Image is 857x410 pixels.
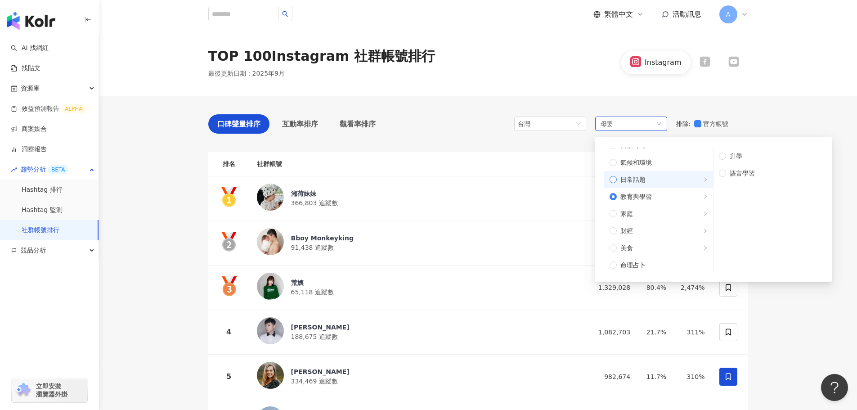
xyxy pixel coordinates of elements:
[7,12,55,30] img: logo
[257,273,284,300] img: KOL Avatar
[703,209,708,219] span: right
[250,152,584,176] th: 社群帳號
[291,378,338,385] span: 334,469 追蹤數
[518,117,547,131] div: 台灣
[340,118,376,130] span: 觀看率排序
[620,175,646,185] span: 日常話題
[11,125,47,134] a: 商案媒合
[591,372,630,382] div: 982,674
[591,327,630,337] div: 1,082,703
[48,165,68,174] div: BETA
[620,226,633,236] span: 財經
[726,168,817,178] span: 語言學習
[22,226,59,235] a: 社群帳號排行
[257,228,284,255] img: KOL Avatar
[291,234,354,243] div: Bboy Monkeyking
[620,260,646,270] span: 命理占卜
[645,327,666,337] div: 21.7%
[676,120,691,127] span: 排除 :
[257,184,577,213] a: KOL Avatar湘荷妹妹366,803 追蹤數
[282,118,318,130] span: 互動率排序
[703,243,708,253] span: right
[821,374,848,401] iframe: Help Scout Beacon - Open
[11,44,49,53] a: searchAI 找網紅
[208,69,285,78] p: 最後更新日期 ： 2025年9月
[21,78,40,99] span: 資源庫
[36,382,67,398] span: 立即安裝 瀏覽器外掛
[22,206,63,215] a: Hashtag 監測
[291,333,338,340] span: 188,675 追蹤數
[12,378,87,402] a: chrome extension立即安裝 瀏覽器外掛
[11,145,47,154] a: 洞察報告
[291,199,338,207] span: 366,803 追蹤數
[291,189,338,198] div: 湘荷妹妹
[22,185,63,194] a: Hashtag 排行
[257,362,577,392] a: KOL Avatar[PERSON_NAME]334,469 追蹤數
[11,167,17,173] span: rise
[257,317,577,347] a: KOL Avatar[PERSON_NAME]188,675 追蹤數
[21,159,68,180] span: 趨勢分析
[257,228,577,258] a: KOL AvatarBboy Monkeyking91,438 追蹤數
[681,327,704,337] div: 311%
[591,238,630,248] div: 1,737,091
[620,192,652,202] span: 教育與學習
[703,175,708,185] span: right
[217,118,260,130] span: 口碑聲量排序
[257,273,577,302] a: KOL Avatar荒姨65,118 追蹤數
[591,194,630,203] div: 2,585,171
[215,371,242,382] div: 5
[291,367,350,376] div: [PERSON_NAME]
[215,326,242,338] div: 4
[681,283,704,293] div: 2,474%
[291,278,334,287] div: 荒姨
[673,10,701,18] span: 活動訊息
[726,151,817,161] span: 升學
[208,152,250,176] th: 排名
[620,209,633,219] span: 家庭
[645,372,666,382] div: 11.7%
[257,184,284,211] img: KOL Avatar
[257,317,284,344] img: KOL Avatar
[591,283,630,293] div: 1,329,028
[645,283,666,293] div: 80.4%
[703,226,708,236] span: right
[620,158,652,167] span: 氣候和環境
[291,288,334,296] span: 65,118 追蹤數
[11,104,86,113] a: 效益預測報告ALPHA
[645,58,681,68] div: Instagram
[282,11,288,17] span: search
[703,192,708,202] span: right
[583,152,637,176] th: 口碑聲量
[601,119,613,129] span: 母嬰
[291,323,350,332] div: [PERSON_NAME]
[656,121,662,126] span: down
[11,64,40,73] a: 找貼文
[701,119,732,129] span: 官方帳號
[620,243,633,253] span: 美食
[604,9,633,19] span: 繁體中文
[208,47,435,66] div: TOP 100 Instagram 社群帳號排行
[14,383,32,397] img: chrome extension
[21,240,46,261] span: 競品分析
[681,372,704,382] div: 310%
[291,244,334,251] span: 91,438 追蹤數
[726,9,731,19] span: A
[257,362,284,389] img: KOL Avatar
